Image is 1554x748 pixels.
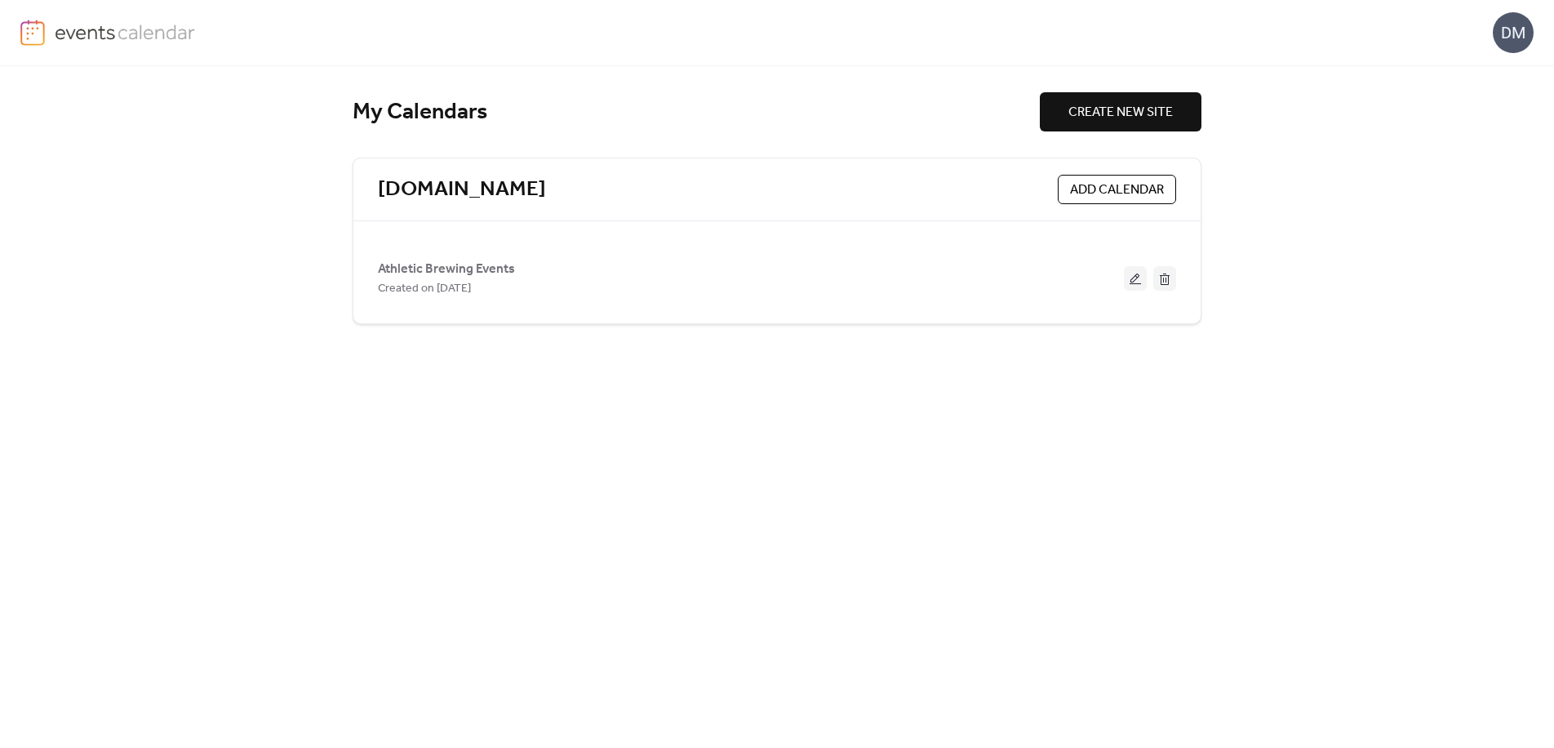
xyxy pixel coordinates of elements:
[1070,180,1164,200] span: ADD CALENDAR
[1068,103,1173,122] span: CREATE NEW SITE
[378,176,546,203] a: [DOMAIN_NAME]
[378,279,471,299] span: Created on [DATE]
[1040,92,1201,131] button: CREATE NEW SITE
[378,265,515,274] a: Athletic Brewing Events
[1058,175,1176,204] button: ADD CALENDAR
[353,98,1040,127] div: My Calendars
[378,260,515,279] span: Athletic Brewing Events
[1493,12,1534,53] div: DM
[20,20,45,46] img: logo
[55,20,196,44] img: logo-type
